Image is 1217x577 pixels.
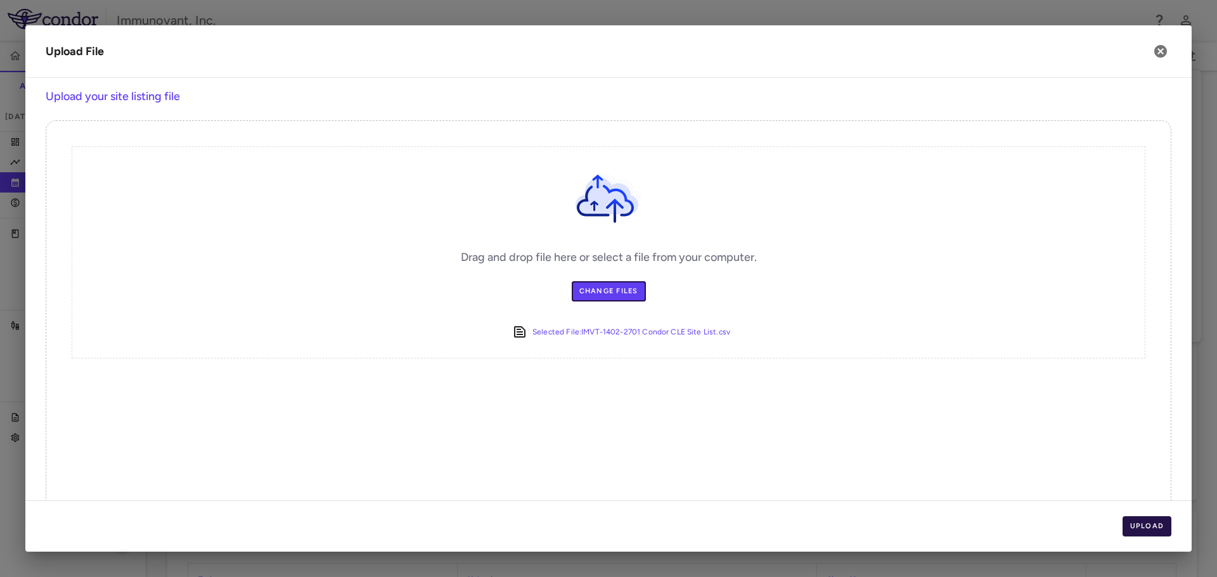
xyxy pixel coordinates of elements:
button: Upload [1123,516,1172,536]
label: Change Files [572,281,646,301]
h6: Upload your site listing file [46,88,1171,105]
a: Selected File:IMVT-1402-2701 Condor CLE Site List.csv [532,324,730,340]
div: Upload File [46,43,104,60]
h6: Drag and drop file here or select a file from your computer. [461,249,757,266]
